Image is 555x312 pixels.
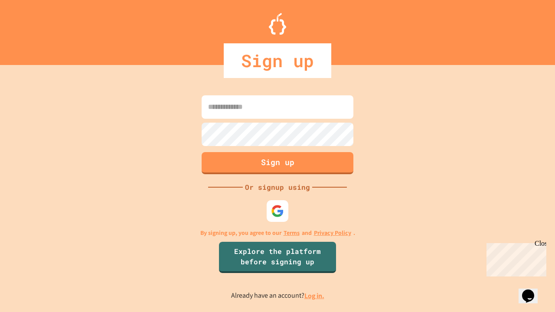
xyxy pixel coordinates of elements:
[219,242,336,273] a: Explore the platform before signing up
[519,277,546,303] iframe: chat widget
[271,205,284,218] img: google-icon.svg
[314,228,351,237] a: Privacy Policy
[202,152,353,174] button: Sign up
[231,290,324,301] p: Already have an account?
[224,43,331,78] div: Sign up
[3,3,60,55] div: Chat with us now!Close
[483,240,546,276] iframe: chat widget
[304,291,324,300] a: Log in.
[243,182,312,192] div: Or signup using
[200,228,355,237] p: By signing up, you agree to our and .
[284,228,300,237] a: Terms
[269,13,286,35] img: Logo.svg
